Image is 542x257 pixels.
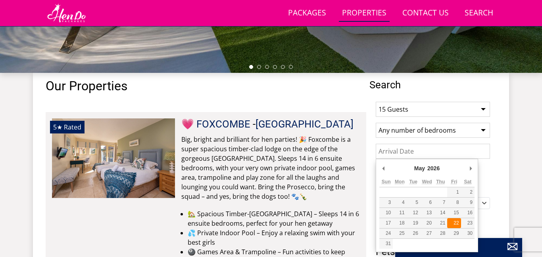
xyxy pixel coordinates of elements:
[447,208,461,218] button: 15
[420,198,434,208] button: 6
[181,118,250,130] a: 💗 FOXCOMBE
[52,118,175,198] a: 5★ Rated
[379,208,393,218] button: 10
[393,198,406,208] button: 4
[464,179,472,185] abbr: Saturday
[409,179,417,185] abbr: Tuesday
[461,208,475,218] button: 16
[422,179,432,185] abbr: Wednesday
[64,123,81,131] span: Rated
[53,123,62,131] span: 💗 FOXCOMBE has a 5 star rating under the Quality in Tourism Scheme
[434,228,447,238] button: 28
[379,218,393,228] button: 17
[379,198,393,208] button: 3
[407,208,420,218] button: 12
[436,179,445,185] abbr: Thursday
[420,208,434,218] button: 13
[407,198,420,208] button: 5
[46,79,366,93] h1: Our Properties
[393,208,406,218] button: 11
[407,228,420,238] button: 26
[399,4,452,22] a: Contact Us
[447,228,461,238] button: 29
[253,118,354,130] span: -
[467,162,475,174] button: Next Month
[420,228,434,238] button: 27
[339,4,390,22] a: Properties
[285,4,329,22] a: Packages
[434,208,447,218] button: 14
[461,187,475,197] button: 2
[181,135,360,201] p: Big, bright and brilliant for hen parties! 🎉 Foxcombe is a super spacious timber-clad lodge on th...
[413,162,426,174] div: May
[188,228,360,247] li: 💦 Private Indoor Pool – Enjoy a relaxing swim with your best girls
[461,198,475,208] button: 9
[379,239,393,249] button: 31
[52,118,175,198] img: open-uri20250321-4642-4csm6b.original.
[393,228,406,238] button: 25
[461,218,475,228] button: 23
[393,218,406,228] button: 18
[447,198,461,208] button: 8
[188,209,360,228] li: 🏡 Spacious Timber-[GEOGRAPHIC_DATA] – Sleeps 14 in 6 ensuite bedrooms, perfect for your hen getaway
[420,218,434,228] button: 20
[434,218,447,228] button: 21
[461,4,496,22] a: Search
[447,187,461,197] button: 1
[407,218,420,228] button: 19
[369,79,496,90] span: Search
[395,179,405,185] abbr: Monday
[256,118,354,130] a: [GEOGRAPHIC_DATA]
[426,162,441,174] div: 2026
[382,179,391,185] abbr: Sunday
[379,228,393,238] button: 24
[379,162,387,174] button: Previous Month
[434,198,447,208] button: 7
[447,218,461,228] button: 22
[46,3,87,23] img: Hen Do Packages
[461,228,475,238] button: 30
[451,179,457,185] abbr: Friday
[376,144,490,159] input: Arrival Date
